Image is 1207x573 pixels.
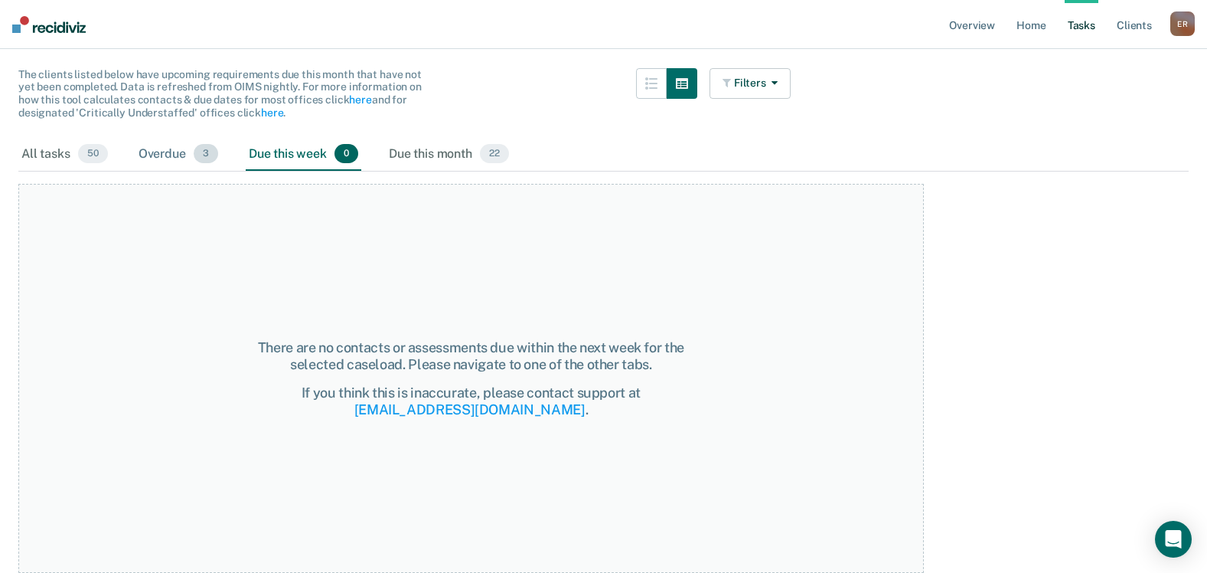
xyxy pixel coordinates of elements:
[334,144,358,164] span: 0
[1170,11,1195,36] div: E R
[18,138,111,172] div: All tasks50
[1170,11,1195,36] button: ER
[18,68,422,119] span: The clients listed below have upcoming requirements due this month that have not yet been complet...
[354,401,586,417] a: [EMAIL_ADDRESS][DOMAIN_NAME]
[480,144,509,164] span: 22
[349,93,371,106] a: here
[135,138,221,172] div: Overdue3
[710,68,791,99] button: Filters
[1155,521,1192,558] div: Open Intercom Messenger
[246,138,361,172] div: Due this week0
[261,106,283,119] a: here
[194,144,218,164] span: 3
[78,144,108,164] span: 50
[18,25,1189,56] div: Tasks
[245,385,696,417] div: If you think this is inaccurate, please contact support at .
[386,138,512,172] div: Due this month22
[12,16,86,33] img: Recidiviz
[245,339,696,372] div: There are no contacts or assessments due within the next week for the selected caseload. Please n...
